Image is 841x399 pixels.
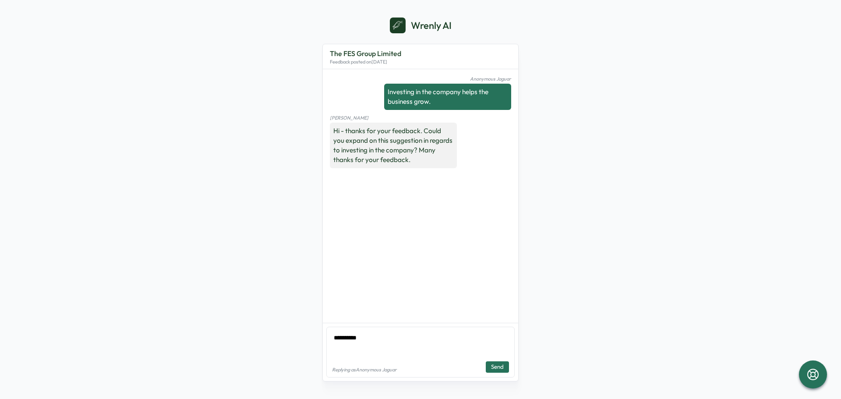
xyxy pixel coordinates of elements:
button: Send [486,361,509,373]
a: Wrenly AI [390,18,452,33]
p: Feedback posted on [DATE] [330,59,401,65]
span: Investing in the company helps the business grow. [388,88,488,106]
p: Anonymous Jaguar [384,76,511,82]
p: The FES Group Limited [330,48,401,59]
span: Hi - thanks for your feedback. Could you expand on this suggestion in regards to investing in the... [333,127,452,164]
p: Wrenly AI [411,19,452,32]
p: [PERSON_NAME] [330,115,457,121]
p: Replying as Anonymous Jaguar [332,367,397,373]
